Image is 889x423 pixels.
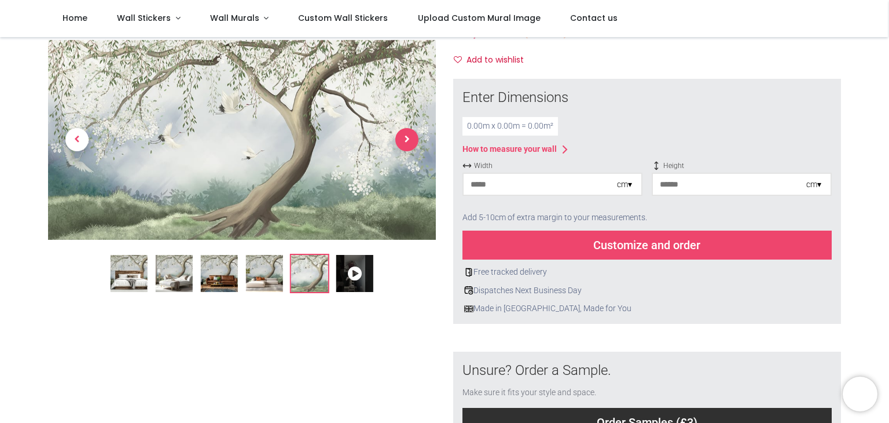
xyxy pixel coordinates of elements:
img: uk [464,304,473,313]
span: Wall Stickers [117,12,171,24]
img: Chinoiserie Garden Wall Mural Wallpaper [111,255,148,292]
span: Height [652,161,832,171]
span: Custom Wall Stickers [298,12,388,24]
span: Previous [65,129,89,152]
div: 0.00 m x 0.00 m = 0.00 m² [462,117,558,136]
div: cm ▾ [806,179,821,191]
a: Previous [48,70,106,210]
div: Make sure it fits your style and space. [462,387,832,399]
img: WS-74087-03 [201,255,238,292]
div: How to measure your wall [462,144,557,155]
button: Add to wishlistAdd to wishlist [453,50,534,70]
img: WS-74087-05 [291,255,328,292]
iframe: Brevo live chat [843,377,877,411]
span: Wall Murals [210,12,259,24]
img: WS-74087-02 [156,255,193,292]
img: WS-74087-04 [246,255,283,292]
div: Customize and order [462,231,832,260]
img: WS-74087-05 [48,40,436,240]
div: Made in [GEOGRAPHIC_DATA], Made for You [462,303,832,315]
div: Dispatches Next Business Day [462,285,832,297]
a: Next [378,70,436,210]
span: Next [395,129,418,152]
span: Upload Custom Mural Image [418,12,541,24]
div: Add 5-10cm of extra margin to your measurements. [462,205,832,231]
div: Unsure? Order a Sample. [462,361,832,381]
div: Free tracked delivery [462,267,832,278]
div: Enter Dimensions [462,88,832,108]
div: cm ▾ [617,179,632,191]
span: Contact us [570,12,618,24]
span: Width [462,161,642,171]
span: Home [63,12,87,24]
i: Add to wishlist [454,56,462,64]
